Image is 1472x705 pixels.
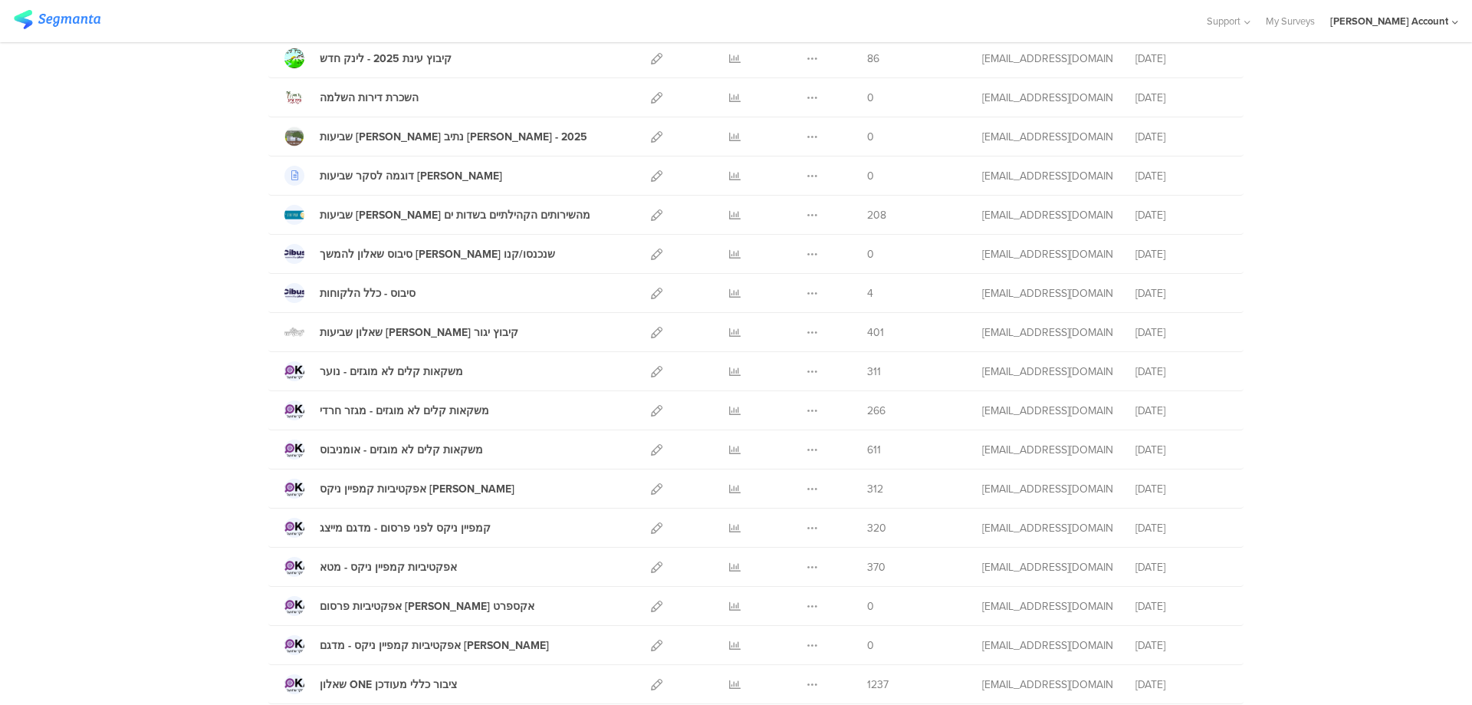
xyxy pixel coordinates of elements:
[867,285,873,301] span: 4
[867,442,881,458] span: 611
[1135,51,1227,67] div: [DATE]
[1135,129,1227,145] div: [DATE]
[1135,364,1227,380] div: [DATE]
[320,285,416,301] div: סיבוס - כלל הלקוחות
[284,244,555,264] a: סיבוס שאלון להמשך [PERSON_NAME] שנכנסו/קנו
[284,596,534,616] a: אפקטיביות פרסום [PERSON_NAME] אקספרט
[284,283,416,303] a: סיבוס - כלל הלקוחות
[867,637,874,654] span: 0
[320,364,463,380] div: משקאות קלים לא מוגזים - נוער
[14,10,100,29] img: segmanta logo
[284,400,489,420] a: משקאות קלים לא מוגזים - מגזר חרדי
[982,364,1112,380] div: miri@miridikman.co.il
[1135,442,1227,458] div: [DATE]
[284,635,549,655] a: אפקטיביות קמפיין ניקס - מדגם [PERSON_NAME]
[867,364,881,380] span: 311
[1135,207,1227,223] div: [DATE]
[867,559,886,575] span: 370
[1135,168,1227,184] div: [DATE]
[982,207,1112,223] div: miri@miridikman.co.il
[982,51,1112,67] div: miri@miridikman.co.il
[1135,677,1227,693] div: [DATE]
[982,90,1112,106] div: miri@miridikman.co.il
[1135,559,1227,575] div: [DATE]
[982,677,1112,693] div: miri@miridikman.co.il
[982,324,1112,341] div: miri@miridikman.co.il
[284,322,518,342] a: שאלון שביעות [PERSON_NAME] קיבוץ יגור
[320,207,590,223] div: שביעות רצון מהשירותים הקהילתיים בשדות ים
[320,51,452,67] div: קיבוץ עינת 2025 - לינק חדש
[1135,324,1227,341] div: [DATE]
[867,90,874,106] span: 0
[982,168,1112,184] div: miri@miridikman.co.il
[982,520,1112,536] div: miri@miridikman.co.il
[1135,598,1227,614] div: [DATE]
[867,51,879,67] span: 86
[284,205,590,225] a: שביעות [PERSON_NAME] מהשירותים הקהילתיים בשדות ים
[320,559,457,575] div: אפקטיביות קמפיין ניקס - מטא
[1135,520,1227,536] div: [DATE]
[867,481,883,497] span: 312
[867,677,889,693] span: 1237
[320,129,587,145] div: שביעות רצון נתיב הלה - 2025
[320,442,483,458] div: משקאות קלים לא מוגזים - אומניבוס
[284,127,587,147] a: שביעות [PERSON_NAME] נתיב [PERSON_NAME] - 2025
[284,674,457,694] a: שאלון ONE ציבור כללי מעודכן
[320,324,518,341] div: שאלון שביעות רצון קיבוץ יגור
[982,559,1112,575] div: miri@miridikman.co.il
[867,598,874,614] span: 0
[1135,285,1227,301] div: [DATE]
[284,479,514,499] a: אפקטיביות קמפיין ניקס [PERSON_NAME]
[982,129,1112,145] div: miri@miridikman.co.il
[1135,637,1227,654] div: [DATE]
[320,168,502,184] div: דוגמה לסקר שביעות רצון
[867,129,874,145] span: 0
[284,48,452,68] a: קיבוץ עינת 2025 - לינק חדש
[284,557,457,577] a: אפקטיביות קמפיין ניקס - מטא
[284,87,419,107] a: השכרת דירות השלמה
[284,440,483,460] a: משקאות קלים לא מוגזים - אומניבוס
[982,481,1112,497] div: miri@miridikman.co.il
[982,637,1112,654] div: miri@miridikman.co.il
[1330,14,1448,28] div: [PERSON_NAME] Account
[320,677,457,693] div: שאלון ONE ציבור כללי מעודכן
[867,403,886,419] span: 266
[867,520,886,536] span: 320
[320,246,555,262] div: סיבוס שאלון להמשך לאלו שנכנסו/קנו
[284,361,463,381] a: משקאות קלים לא מוגזים - נוער
[1135,90,1227,106] div: [DATE]
[867,324,884,341] span: 401
[320,637,549,654] div: אפקטיביות קמפיין ניקס - מדגם מייצ
[320,90,419,106] div: השכרת דירות השלמה
[867,246,874,262] span: 0
[284,518,491,538] a: קמפיין ניקס לפני פרסום - מדגם מייצג
[320,520,491,536] div: קמפיין ניקס לפני פרסום - מדגם מייצג
[1135,403,1227,419] div: [DATE]
[982,442,1112,458] div: miri@miridikman.co.il
[867,168,874,184] span: 0
[982,598,1112,614] div: miri@miridikman.co.il
[982,246,1112,262] div: miri@miridikman.co.il
[320,403,489,419] div: משקאות קלים לא מוגזים - מגזר חרדי
[1207,14,1240,28] span: Support
[1135,481,1227,497] div: [DATE]
[867,207,886,223] span: 208
[320,598,534,614] div: אפקטיביות פרסום מן אקספרט
[982,403,1112,419] div: miri@miridikman.co.il
[982,285,1112,301] div: miri@miridikman.co.il
[1135,246,1227,262] div: [DATE]
[284,166,502,186] a: דוגמה לסקר שביעות [PERSON_NAME]
[320,481,514,497] div: אפקטיביות קמפיין ניקס טיקטוק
